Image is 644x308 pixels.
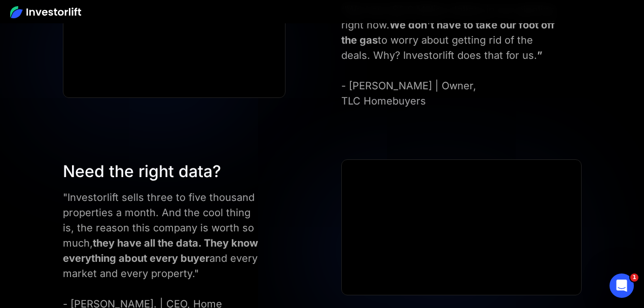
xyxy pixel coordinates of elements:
iframe: Ryan Pineda | Testimonial [342,160,581,295]
strong: they have all the data. They know everything about every buyer [63,237,258,264]
div: Need the right data? [63,159,263,184]
div: We have $2.6 Million dollars in our pipeline right now. to worry about getting rid of the deals. ... [341,2,557,109]
span: 1 [630,273,638,282]
iframe: Intercom live chat [610,273,634,298]
strong: ” [537,49,543,61]
strong: We don't have to take our foot off the gas [341,19,555,46]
